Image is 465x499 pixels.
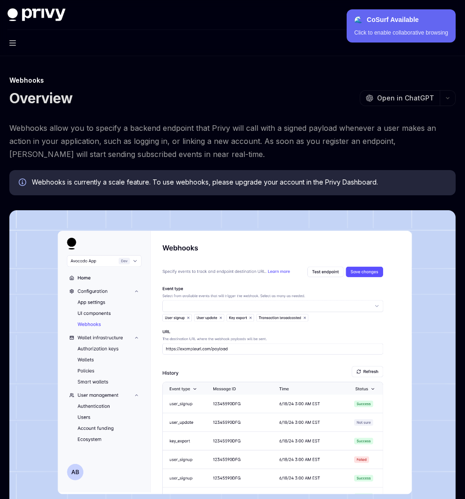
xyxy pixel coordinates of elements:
[9,76,456,85] div: Webhooks
[354,16,362,23] span: 🌊
[7,8,65,21] img: dark logo
[360,90,440,106] button: Open in ChatGPT
[367,16,419,23] strong: CoSurf Available
[448,8,458,21] button: More actions
[19,178,28,188] svg: Info
[9,90,73,107] h1: Overview
[354,29,448,37] div: Click to enable collaborative browsing
[32,178,446,187] span: Webhooks is currently a scale feature. To use webhooks, please upgrade your account in the Privy ...
[9,121,456,161] span: Webhooks allow you to specify a backend endpoint that Privy will call with a signed payload whene...
[377,93,434,103] span: Open in ChatGPT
